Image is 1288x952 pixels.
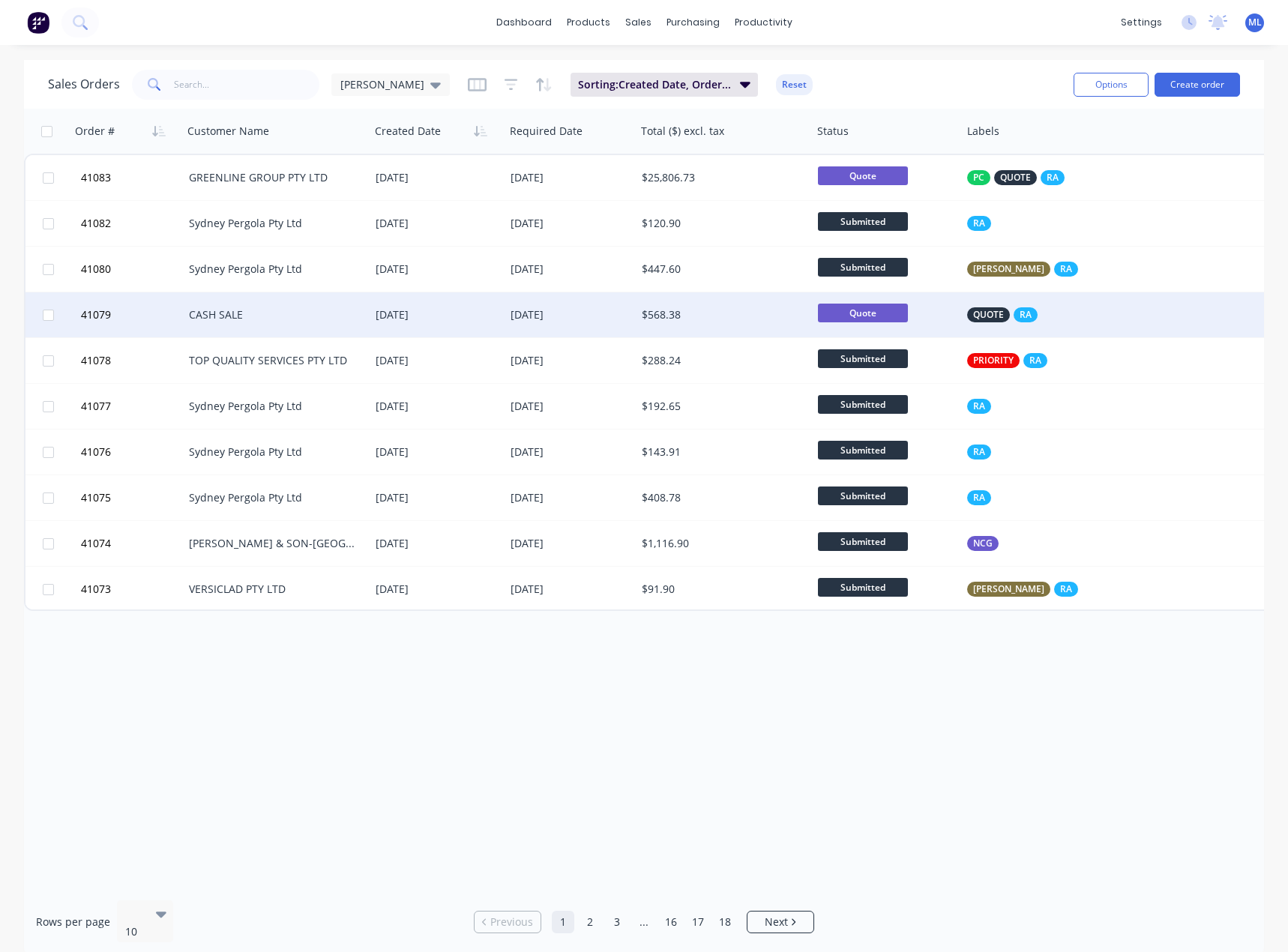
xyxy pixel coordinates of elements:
div: Total ($) excl. tax [641,124,724,139]
div: [DATE] [511,582,630,597]
button: RA [967,445,991,460]
div: $408.78 [642,490,798,505]
div: products [559,11,618,34]
button: Options [1074,73,1149,97]
span: 41077 [81,399,111,414]
span: Submitted [818,578,908,597]
button: 41083 [76,155,189,200]
div: [DATE] [376,582,499,597]
button: 41075 [76,475,189,520]
span: RA [1020,307,1032,322]
div: [DATE] [376,216,499,231]
span: RA [1029,353,1041,368]
div: $143.91 [642,445,798,460]
a: Jump forward [633,911,655,933]
div: TOP QUALITY SERVICES PTY LTD [189,353,355,368]
div: [DATE] [511,262,630,277]
span: 41079 [81,307,111,322]
ul: Pagination [468,911,820,933]
div: GREENLINE GROUP PTY LTD [189,170,355,185]
button: [PERSON_NAME]RA [967,262,1078,277]
span: RA [973,445,985,460]
span: Rows per page [36,915,110,930]
div: settings [1113,11,1170,34]
div: [DATE] [376,445,499,460]
span: 41083 [81,170,111,185]
button: NCG [967,536,999,551]
button: 41082 [76,201,189,246]
div: [DATE] [376,262,499,277]
span: ML [1248,16,1262,29]
span: RA [1047,170,1059,185]
div: [DATE] [511,490,630,505]
div: Required Date [510,124,583,139]
div: [DATE] [511,536,630,551]
div: Order # [75,124,115,139]
div: [DATE] [376,536,499,551]
span: Submitted [818,349,908,368]
button: 41079 [76,292,189,337]
div: CASH SALE [189,307,355,322]
span: 41080 [81,262,111,277]
div: [DATE] [376,170,499,185]
span: RA [973,490,985,505]
span: 41074 [81,536,111,551]
div: [DATE] [511,170,630,185]
span: 41078 [81,353,111,368]
span: Submitted [818,441,908,460]
button: RA [967,216,991,231]
img: Factory [27,11,49,34]
button: 41080 [76,247,189,292]
span: PRIORITY [973,353,1014,368]
div: $25,806.73 [642,170,798,185]
button: QUOTERA [967,307,1038,322]
span: NCG [973,536,993,551]
span: Submitted [818,258,908,277]
div: purchasing [659,11,727,34]
span: Submitted [818,395,908,414]
span: [PERSON_NAME] [973,582,1044,597]
span: 41073 [81,582,111,597]
button: [PERSON_NAME]RA [967,582,1078,597]
span: PC [973,170,984,185]
a: Page 2 [579,911,601,933]
div: Sydney Pergola Pty Ltd [189,490,355,505]
button: PRIORITYRA [967,353,1047,368]
span: [PERSON_NAME] [973,262,1044,277]
a: Page 16 [660,911,682,933]
button: 41073 [76,567,189,612]
div: Sydney Pergola Pty Ltd [189,262,355,277]
div: 10 [125,924,143,939]
span: RA [973,216,985,231]
a: dashboard [489,11,559,34]
button: 41076 [76,430,189,475]
div: productivity [727,11,800,34]
a: Page 3 [606,911,628,933]
div: Sydney Pergola Pty Ltd [189,399,355,414]
button: 41078 [76,338,189,383]
a: Next page [747,915,813,930]
div: $120.90 [642,216,798,231]
button: Sorting:Created Date, Order # [571,73,758,97]
div: $91.90 [642,582,798,597]
div: $447.60 [642,262,798,277]
button: 41074 [76,521,189,566]
div: Labels [967,124,999,139]
div: [DATE] [376,307,499,322]
span: Submitted [818,532,908,551]
a: Page 1 is your current page [552,911,574,933]
div: [DATE] [376,353,499,368]
div: $192.65 [642,399,798,414]
div: Customer Name [187,124,269,139]
span: 41075 [81,490,111,505]
div: Sydney Pergola Pty Ltd [189,445,355,460]
div: Created Date [375,124,441,139]
span: QUOTE [1000,170,1031,185]
span: Sorting: Created Date, Order # [578,77,731,92]
div: [DATE] [376,399,499,414]
button: 41077 [76,384,189,429]
div: [DATE] [376,490,499,505]
button: RA [967,490,991,505]
span: Next [765,915,788,930]
span: RA [1060,582,1072,597]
